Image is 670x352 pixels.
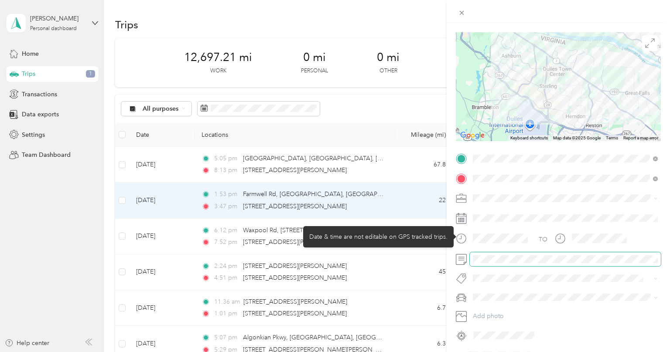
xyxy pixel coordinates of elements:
div: Date & time are not editable on GPS tracked trips. [303,226,454,247]
iframe: Everlance-gr Chat Button Frame [621,303,670,352]
button: Add photo [470,310,661,322]
button: Keyboard shortcuts [510,135,548,141]
a: Terms (opens in new tab) [606,135,618,140]
div: TO [539,235,547,244]
span: Map data ©2025 Google [553,135,601,140]
img: Google [458,130,487,141]
a: Open this area in Google Maps (opens a new window) [458,130,487,141]
a: Report a map error [623,135,658,140]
